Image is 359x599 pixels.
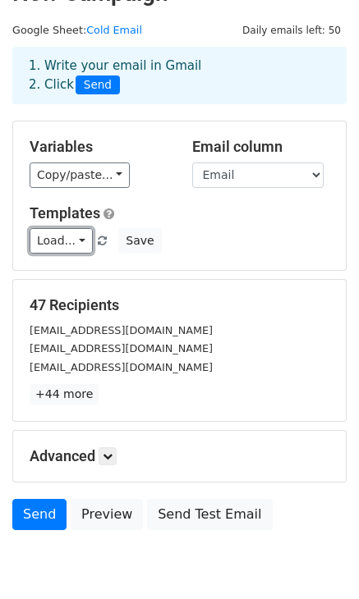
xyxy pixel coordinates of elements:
a: +44 more [30,384,99,405]
div: Widget de chat [277,520,359,599]
h5: Advanced [30,447,329,465]
h5: Variables [30,138,168,156]
button: Save [118,228,161,254]
small: Google Sheet: [12,24,142,36]
span: Send [76,75,120,95]
a: Daily emails left: 50 [237,24,347,36]
small: [EMAIL_ADDRESS][DOMAIN_NAME] [30,361,213,373]
a: Load... [30,228,93,254]
a: Send [12,499,67,530]
div: 1. Write your email in Gmail 2. Click [16,57,343,94]
iframe: Chat Widget [277,520,359,599]
h5: Email column [192,138,330,156]
a: Send Test Email [147,499,272,530]
a: Cold Email [86,24,142,36]
small: [EMAIL_ADDRESS][DOMAIN_NAME] [30,342,213,354]
small: [EMAIL_ADDRESS][DOMAIN_NAME] [30,324,213,336]
a: Templates [30,204,100,222]
a: Copy/paste... [30,162,130,188]
span: Daily emails left: 50 [237,21,347,39]
a: Preview [71,499,143,530]
h5: 47 Recipients [30,296,329,314]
